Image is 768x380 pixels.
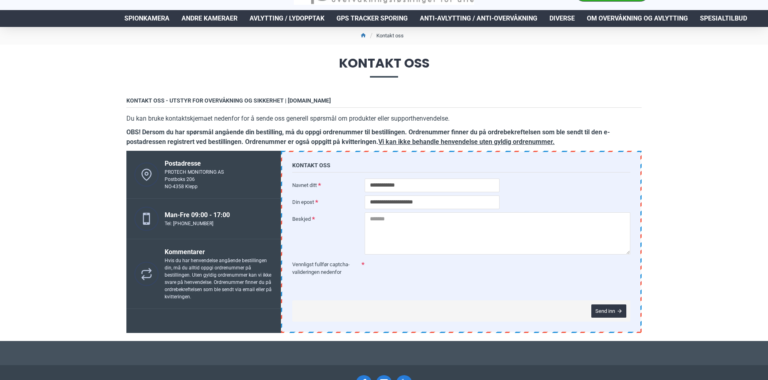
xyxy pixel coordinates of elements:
[587,14,688,23] span: Om overvåkning og avlytting
[126,199,281,239] a: Man-Fre 09:00 - 17:00 Tel: [PHONE_NUMBER]
[165,257,273,300] div: Hvis du har henvendelse angående bestillingen din, må du alltid oppgi ordrenummer på bestillingen...
[694,10,753,27] a: Spesialtilbud
[595,308,615,314] span: Send inn
[175,10,244,27] a: Andre kameraer
[337,14,408,23] span: GPS Tracker Sporing
[378,138,555,146] u: Vi kan ikke behandle henvendelse uten gyldig ordrenummer.
[118,57,650,77] span: Kontakt oss
[250,14,324,23] span: Avlytting / Lydopptak
[126,114,642,123] p: Du kan bruke kontaktskjemaet nedenfor for å sende oss generell spørsmål om produkter eller suppor...
[165,220,230,227] div: Tel: [PHONE_NUMBER]
[165,159,224,168] div: Postadresse
[165,247,273,257] div: Kommentarer
[700,14,747,23] span: Spesialtilbud
[543,10,581,27] a: Diverse
[126,97,642,108] h3: Kontakt oss - Utstyr for overvåkning og sikkerhet | [DOMAIN_NAME]
[330,10,414,27] a: GPS Tracker Sporing
[292,258,365,278] label: Vennligst fullfør captcha-valideringen nedenfor
[292,162,630,173] h3: Kontakt oss
[414,10,543,27] a: Anti-avlytting / Anti-overvåkning
[591,304,626,318] button: Send inn
[581,10,694,27] a: Om overvåkning og avlytting
[182,14,237,23] span: Andre kameraer
[118,10,175,27] a: Spionkamera
[292,195,365,208] label: Din epost
[420,14,537,23] span: Anti-avlytting / Anti-overvåkning
[165,168,224,190] div: PROTECH MONITORING AS Postboks 206 NO-4358 Klepp
[292,212,365,225] label: Beskjed
[365,258,477,287] iframe: reCAPTCHA
[165,210,230,220] div: Man-Fre 09:00 - 17:00
[292,179,365,191] label: Navnet ditt
[244,10,330,27] a: Avlytting / Lydopptak
[124,14,169,23] span: Spionkamera
[126,128,610,146] b: OBS! Dersom du har spørsmål angående din bestilling, må du oppgi ordrenummer til bestillingen. Or...
[549,14,575,23] span: Diverse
